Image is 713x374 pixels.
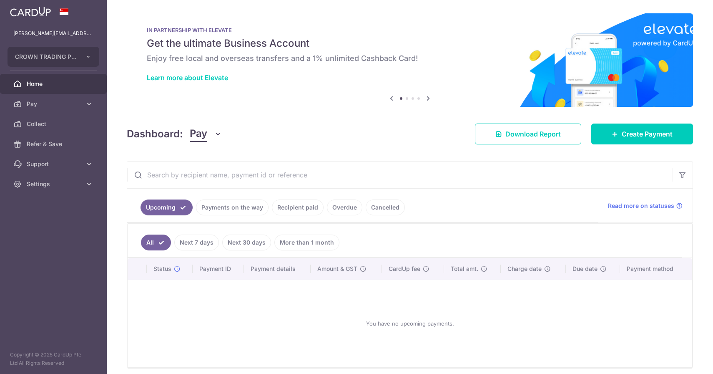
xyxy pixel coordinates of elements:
[147,37,673,50] h5: Get the ultimate Business Account
[147,27,673,33] p: IN PARTNERSHIP WITH ELEVATE
[475,124,581,144] a: Download Report
[389,265,420,273] span: CardUp fee
[190,126,222,142] button: Pay
[147,73,228,82] a: Learn more about Elevate
[127,162,673,188] input: Search by recipient name, payment id or reference
[622,129,673,139] span: Create Payment
[141,200,193,215] a: Upcoming
[15,53,77,61] span: CROWN TRADING PTE LTD
[147,53,673,63] h6: Enjoy free local and overseas transfers and a 1% unlimited Cashback Card!
[141,235,171,250] a: All
[272,200,324,215] a: Recipient paid
[620,258,692,280] th: Payment method
[27,160,82,168] span: Support
[222,235,271,250] a: Next 30 days
[127,126,183,142] h4: Dashboard:
[608,202,674,210] span: Read more on statuses
[10,7,51,17] img: CardUp
[27,180,82,188] span: Settings
[366,200,405,215] a: Cancelled
[27,100,82,108] span: Pay
[153,265,171,273] span: Status
[27,120,82,128] span: Collect
[27,140,82,148] span: Refer & Save
[317,265,357,273] span: Amount & GST
[572,265,598,273] span: Due date
[193,258,244,280] th: Payment ID
[507,265,542,273] span: Charge date
[174,235,219,250] a: Next 7 days
[196,200,269,215] a: Payments on the way
[327,200,362,215] a: Overdue
[190,126,207,142] span: Pay
[451,265,478,273] span: Total amt.
[505,129,561,139] span: Download Report
[274,235,339,250] a: More than 1 month
[244,258,311,280] th: Payment details
[608,202,683,210] a: Read more on statuses
[591,124,693,144] a: Create Payment
[138,287,682,360] div: You have no upcoming payments.
[27,80,82,88] span: Home
[127,13,693,107] img: Renovation banner
[8,47,99,67] button: CROWN TRADING PTE LTD
[13,29,93,38] p: [PERSON_NAME][EMAIL_ADDRESS][DOMAIN_NAME]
